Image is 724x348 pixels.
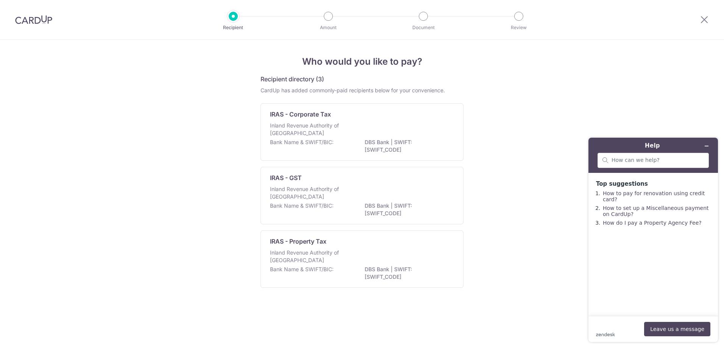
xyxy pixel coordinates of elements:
[270,249,350,264] p: Inland Revenue Authority of [GEOGRAPHIC_DATA]
[270,173,302,182] p: IRAS - GST
[261,75,324,84] h5: Recipient directory (3)
[261,87,463,94] div: CardUp has added commonly-paid recipients below for your convenience.
[395,24,451,31] p: Document
[270,185,350,200] p: Inland Revenue Authority of [GEOGRAPHIC_DATA]
[270,266,334,273] p: Bank Name & SWIFT/BIC:
[261,55,463,68] h4: Who would you like to pay?
[491,24,547,31] p: Review
[270,202,334,210] p: Bank Name & SWIFT/BIC:
[365,266,449,281] p: DBS Bank | SWIFT: [SWIFT_CODE]
[270,122,350,137] p: Inland Revenue Authority of [GEOGRAPHIC_DATA]
[365,138,449,154] p: DBS Bank | SWIFT: [SWIFT_CODE]
[365,202,449,217] p: DBS Bank | SWIFT: [SWIFT_CODE]
[300,24,356,31] p: Amount
[270,237,326,246] p: IRAS - Property Tax
[270,110,331,119] p: IRAS - Corporate Tax
[17,5,33,12] span: Help
[270,138,334,146] p: Bank Name & SWIFT/BIC:
[15,15,52,24] img: CardUp
[582,132,724,348] iframe: Find more information here
[205,24,261,31] p: Recipient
